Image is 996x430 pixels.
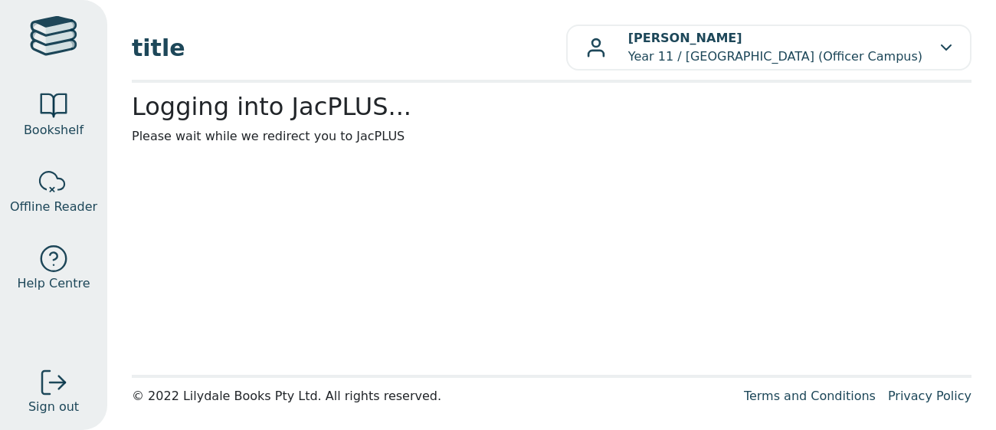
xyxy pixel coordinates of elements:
[132,127,971,146] p: Please wait while we redirect you to JacPLUS
[132,92,971,121] h2: Logging into JacPLUS...
[10,198,97,216] span: Offline Reader
[17,274,90,293] span: Help Centre
[566,25,971,71] button: [PERSON_NAME]Year 11 / [GEOGRAPHIC_DATA] (Officer Campus)
[28,398,79,416] span: Sign out
[628,31,742,45] b: [PERSON_NAME]
[628,29,922,66] p: Year 11 / [GEOGRAPHIC_DATA] (Officer Campus)
[888,389,971,403] a: Privacy Policy
[744,389,876,403] a: Terms and Conditions
[132,31,566,65] span: title
[132,387,732,405] div: © 2022 Lilydale Books Pty Ltd. All rights reserved.
[24,121,84,140] span: Bookshelf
